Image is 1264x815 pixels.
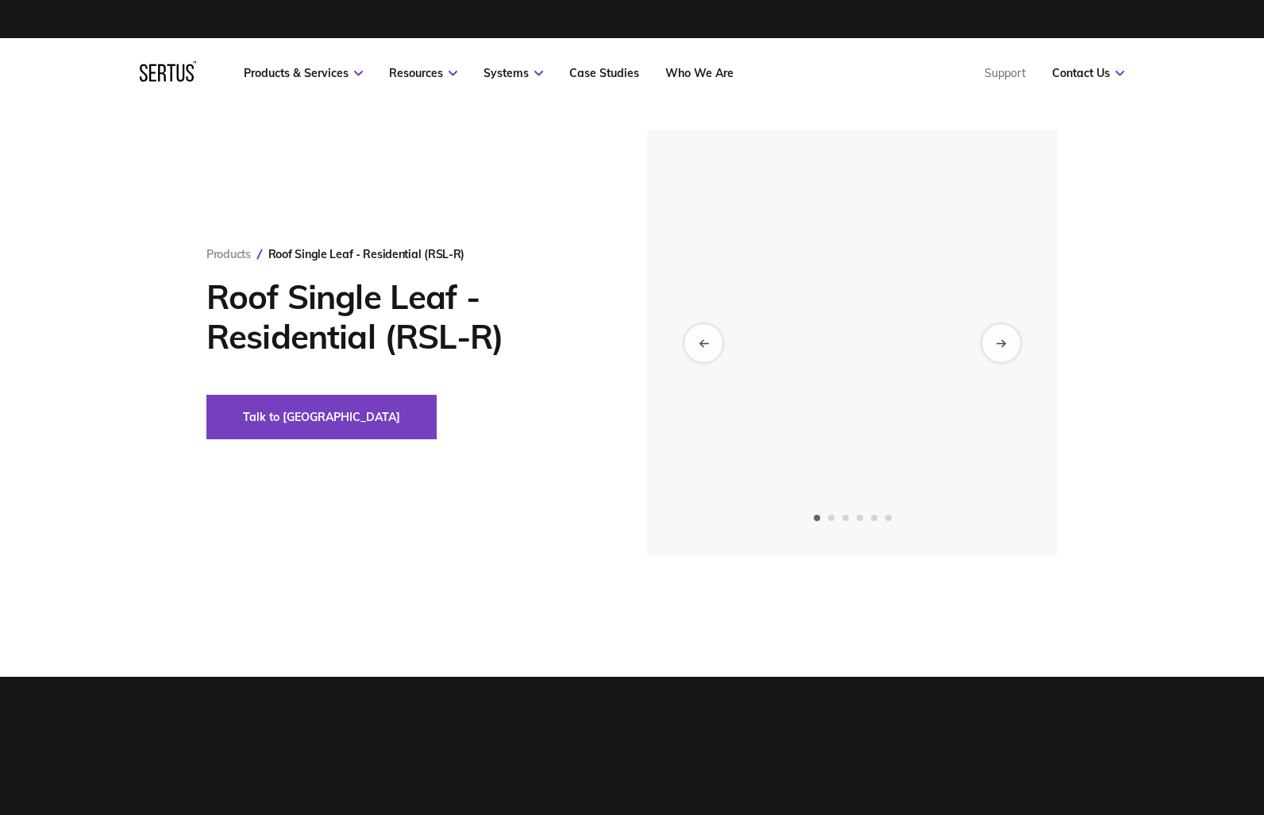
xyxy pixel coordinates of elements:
[389,66,457,80] a: Resources
[982,324,1020,362] div: Next slide
[885,515,892,521] span: Go to slide 6
[871,515,877,521] span: Go to slide 5
[569,66,639,80] a: Case Studies
[857,515,863,521] span: Go to slide 4
[985,66,1026,80] a: Support
[665,66,734,80] a: Who We Are
[206,277,599,357] h1: Roof Single Leaf - Residential (RSL-R)
[484,66,543,80] a: Systems
[206,247,251,261] a: Products
[1052,66,1124,80] a: Contact Us
[684,324,723,362] div: Previous slide
[842,515,849,521] span: Go to slide 3
[206,395,437,439] button: Talk to [GEOGRAPHIC_DATA]
[828,515,834,521] span: Go to slide 2
[244,66,363,80] a: Products & Services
